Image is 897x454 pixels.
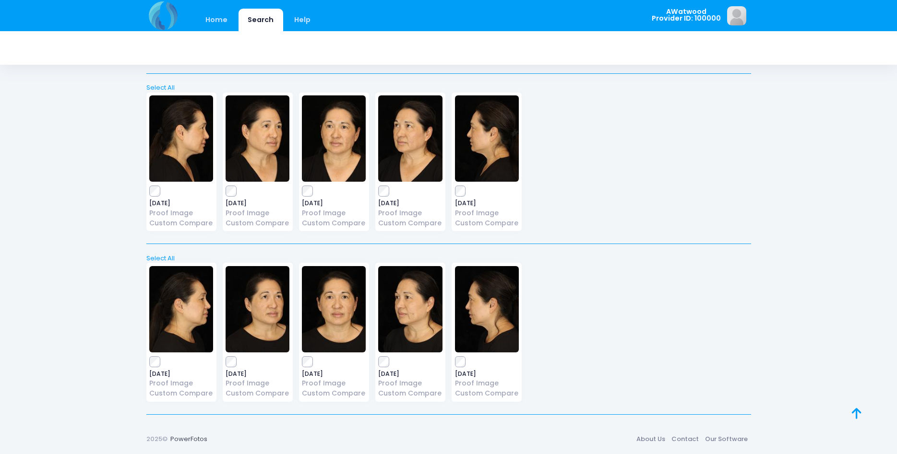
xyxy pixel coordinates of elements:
a: Proof Image [455,378,519,388]
span: [DATE] [378,371,442,377]
a: Proof Image [378,208,442,218]
a: Custom Compare [302,388,366,398]
a: Custom Compare [226,388,289,398]
span: [DATE] [149,200,213,206]
a: Proof Image [149,378,213,388]
a: Custom Compare [302,218,366,228]
img: image [226,266,289,352]
span: [DATE] [302,200,366,206]
span: AWatwood Provider ID: 100000 [652,8,721,22]
a: Proof Image [226,378,289,388]
span: 2025© [146,434,167,443]
a: Custom Compare [455,218,519,228]
a: Proof Image [302,378,366,388]
a: Custom Compare [378,218,442,228]
a: Custom Compare [149,218,213,228]
a: Search [239,9,283,31]
a: About Us [634,430,669,447]
a: PowerFotos [170,434,207,443]
img: image [455,266,519,352]
span: [DATE] [226,371,289,377]
img: image [378,95,442,182]
img: image [378,266,442,352]
a: Proof Image [378,378,442,388]
a: Custom Compare [455,388,519,398]
a: Help [285,9,320,31]
a: Proof Image [226,208,289,218]
span: [DATE] [226,200,289,206]
span: [DATE] [455,200,519,206]
img: image [302,266,366,352]
a: Home [196,9,237,31]
span: [DATE] [378,200,442,206]
a: Custom Compare [378,388,442,398]
a: Proof Image [455,208,519,218]
img: image [149,95,213,182]
img: image [302,95,366,182]
span: [DATE] [302,371,366,377]
a: Custom Compare [149,388,213,398]
a: Select All [143,83,754,93]
a: Proof Image [302,208,366,218]
a: Proof Image [149,208,213,218]
a: Custom Compare [226,218,289,228]
a: Select All [143,254,754,263]
img: image [727,6,746,25]
img: image [455,95,519,182]
a: Our Software [702,430,751,447]
a: Contact [669,430,702,447]
span: [DATE] [149,371,213,377]
span: [DATE] [455,371,519,377]
img: image [226,95,289,182]
img: image [149,266,213,352]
